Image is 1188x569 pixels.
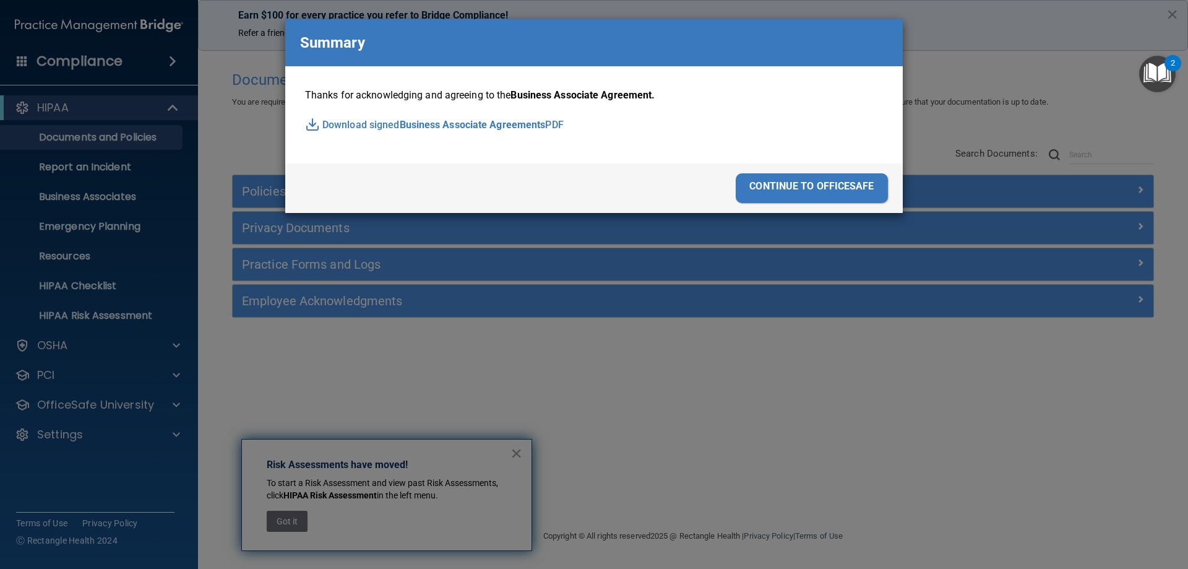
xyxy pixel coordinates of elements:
div: 2 [1171,63,1175,79]
p: Thanks for acknowledging and agreeing to the [305,86,883,105]
button: Open Resource Center, 2 new notifications [1139,56,1176,92]
span: Business Associate Agreements [400,116,546,134]
p: Summary [300,29,365,56]
p: Download signed PDF [305,116,883,134]
span: Business Associate Agreement. [510,89,655,101]
div: continue to officesafe [736,173,888,203]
